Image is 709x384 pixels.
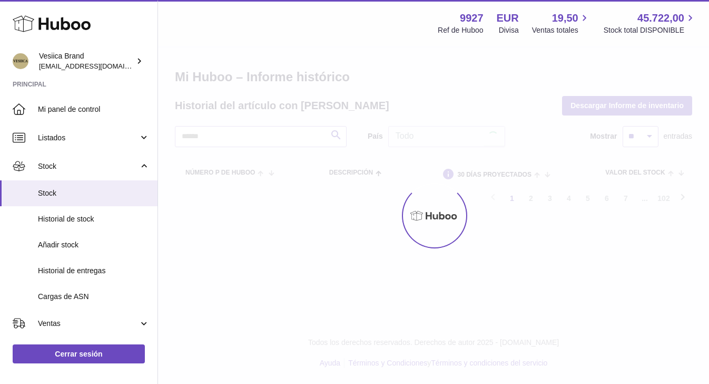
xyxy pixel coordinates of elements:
span: Listados [38,133,139,143]
div: Ref de Huboo [438,25,483,35]
span: Añadir stock [38,240,150,250]
span: Stock [38,188,150,198]
span: Historial de entregas [38,266,150,276]
span: Ventas totales [532,25,590,35]
span: Stock total DISPONIBLE [604,25,696,35]
span: Cargas de ASN [38,292,150,302]
a: 45.722,00 Stock total DISPONIBLE [604,11,696,35]
span: Ventas [38,319,139,329]
span: 19,50 [552,11,578,25]
img: logistic@vesiica.com [13,53,28,69]
a: 19,50 Ventas totales [532,11,590,35]
span: Stock [38,161,139,171]
span: Mi panel de control [38,104,150,114]
strong: 9927 [460,11,484,25]
div: Vesiica Brand [39,51,134,71]
span: [EMAIL_ADDRESS][DOMAIN_NAME] [39,62,155,70]
span: 45.722,00 [637,11,684,25]
strong: EUR [497,11,519,25]
div: Divisa [499,25,519,35]
a: Cerrar sesión [13,344,145,363]
span: Historial de stock [38,214,150,224]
